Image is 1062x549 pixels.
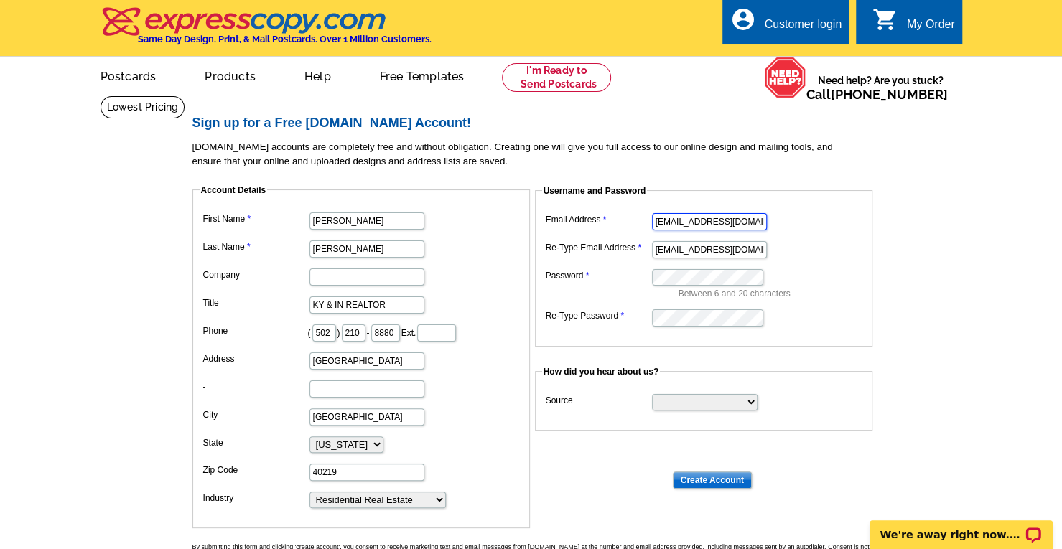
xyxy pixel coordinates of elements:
[182,58,279,92] a: Products
[806,73,955,102] span: Need help? Are you stuck?
[546,394,651,407] label: Source
[281,58,354,92] a: Help
[546,269,651,282] label: Password
[730,16,842,34] a: account_circle Customer login
[203,296,308,309] label: Title
[872,16,955,34] a: shopping_cart My Order
[203,436,308,449] label: State
[203,380,308,393] label: -
[203,352,308,365] label: Address
[542,184,648,197] legend: Username and Password
[907,18,955,38] div: My Order
[203,408,308,421] label: City
[872,6,898,32] i: shopping_cart
[101,17,432,44] a: Same Day Design, Print, & Mail Postcards. Over 1 Million Customers.
[806,87,948,102] span: Call
[679,287,865,300] p: Between 6 and 20 characters
[203,324,308,337] label: Phone
[764,57,806,98] img: help
[730,6,755,32] i: account_circle
[200,184,268,197] legend: Account Details
[546,213,651,226] label: Email Address
[138,34,432,44] h4: Same Day Design, Print, & Mail Postcards. Over 1 Million Customers.
[192,140,882,169] p: [DOMAIN_NAME] accounts are completely free and without obligation. Creating one will give you ful...
[546,309,651,322] label: Re-Type Password
[203,240,308,253] label: Last Name
[764,18,842,38] div: Customer login
[203,268,308,281] label: Company
[203,212,308,225] label: First Name
[831,87,948,102] a: [PHONE_NUMBER]
[546,241,651,254] label: Re-Type Email Address
[542,365,661,378] legend: How did you hear about us?
[357,58,488,92] a: Free Templates
[200,321,523,343] dd: ( ) - Ext.
[192,116,882,131] h2: Sign up for a Free [DOMAIN_NAME] Account!
[673,471,752,489] input: Create Account
[203,464,308,477] label: Zip Code
[860,504,1062,549] iframe: LiveChat chat widget
[78,58,180,92] a: Postcards
[203,492,308,505] label: Industry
